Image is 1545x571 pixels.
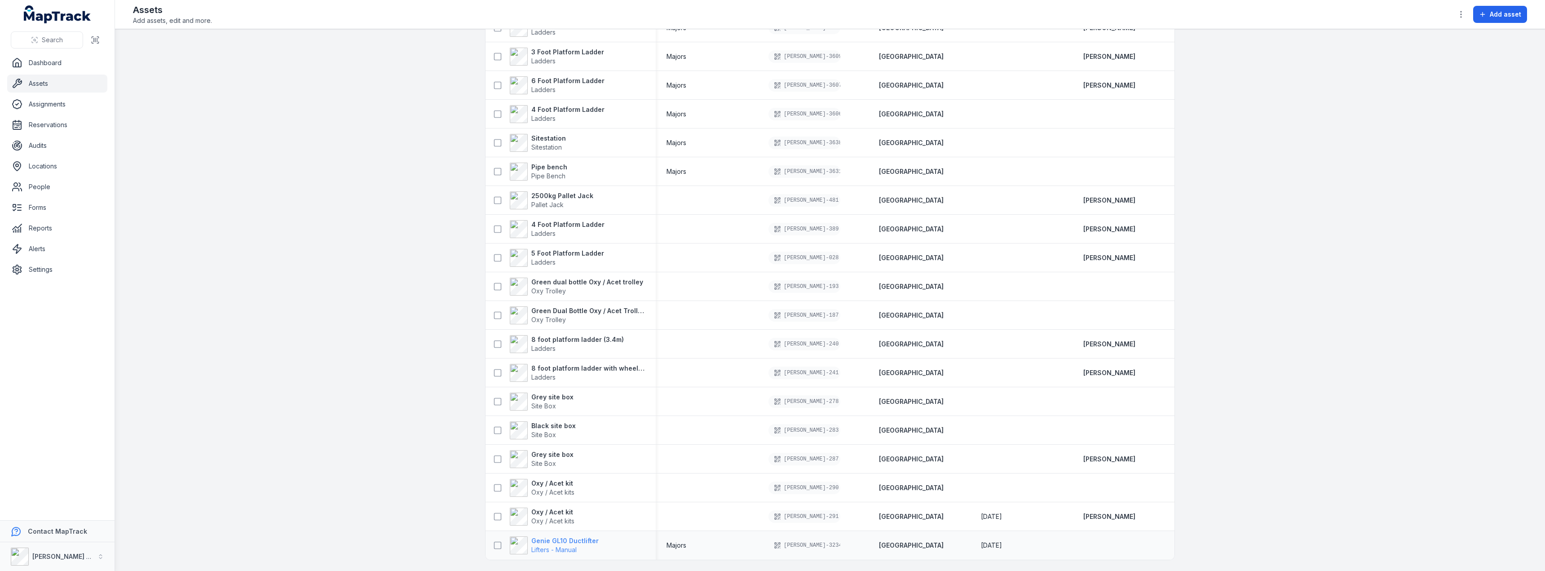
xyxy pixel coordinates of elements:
[879,282,944,291] a: [GEOGRAPHIC_DATA]
[1083,52,1135,61] a: [PERSON_NAME]
[531,450,574,459] strong: Grey site box
[879,168,944,175] span: [GEOGRAPHIC_DATA]
[1083,512,1135,521] a: [PERSON_NAME]
[531,278,643,287] strong: Green dual bottle Oxy / Acet trolley
[879,53,944,60] span: [GEOGRAPHIC_DATA]
[879,397,944,406] a: [GEOGRAPHIC_DATA]
[531,28,556,36] span: Ladders
[531,230,556,237] span: Ladders
[510,536,599,554] a: Genie GL10 DuctlifterLifters - Manual
[510,191,593,209] a: 2500kg Pallet JackPallet Jack
[531,421,576,430] strong: Black site box
[879,483,944,492] a: [GEOGRAPHIC_DATA]
[32,553,95,560] strong: [PERSON_NAME] Air
[879,254,944,261] span: [GEOGRAPHIC_DATA]
[768,482,840,494] div: [PERSON_NAME]-290
[531,172,565,180] span: Pipe Bench
[879,138,944,147] a: [GEOGRAPHIC_DATA]
[7,178,107,196] a: People
[768,539,840,552] div: [PERSON_NAME]-3234
[24,5,91,23] a: MapTrack
[7,261,107,279] a: Settings
[879,541,944,549] span: [GEOGRAPHIC_DATA]
[531,373,556,381] span: Ladders
[510,220,605,238] a: 4 Foot Platform LadderLadders
[879,484,944,491] span: [GEOGRAPHIC_DATA]
[510,105,605,123] a: 4 Foot Platform LadderLadders
[768,338,840,350] div: [PERSON_NAME]-240
[768,194,840,207] div: [PERSON_NAME]-481
[510,249,604,267] a: 5 Foot Platform LadderLadders
[667,138,686,147] span: Majors
[510,508,574,526] a: Oxy / Acet kitOxy / Acet kits
[879,541,944,550] a: [GEOGRAPHIC_DATA]
[531,134,566,143] strong: Sitestation
[7,240,107,258] a: Alerts
[879,513,944,520] span: [GEOGRAPHIC_DATA]
[879,225,944,233] span: [GEOGRAPHIC_DATA]
[133,4,212,16] h2: Assets
[879,369,944,376] span: [GEOGRAPHIC_DATA]
[7,157,107,175] a: Locations
[531,488,574,496] span: Oxy / Acet kits
[1083,196,1135,205] a: [PERSON_NAME]
[1083,81,1135,90] a: [PERSON_NAME]
[768,280,840,293] div: [PERSON_NAME]-193
[510,278,643,296] a: Green dual bottle Oxy / Acet trolleyOxy Trolley
[531,163,567,172] strong: Pipe bench
[7,116,107,134] a: Reservations
[531,115,556,122] span: Ladders
[42,35,63,44] span: Search
[879,52,944,61] a: [GEOGRAPHIC_DATA]
[981,512,1002,521] time: 1/24/2026, 12:00:00 AM
[768,108,840,120] div: [PERSON_NAME]-3606
[667,81,686,90] span: Majors
[768,50,840,63] div: [PERSON_NAME]-3609
[1083,368,1135,377] a: [PERSON_NAME]
[879,455,944,463] span: [GEOGRAPHIC_DATA]
[531,546,577,553] span: Lifters - Manual
[879,81,944,89] span: [GEOGRAPHIC_DATA]
[879,110,944,118] span: [GEOGRAPHIC_DATA]
[531,306,645,315] strong: Green Dual Bottle Oxy / Acet Trolley
[667,52,686,61] span: Majors
[768,309,840,322] div: [PERSON_NAME]-187
[531,86,556,93] span: Ladders
[531,48,604,57] strong: 3 Foot Platform Ladder
[1083,455,1135,464] a: [PERSON_NAME]
[879,81,944,90] a: [GEOGRAPHIC_DATA]
[768,137,840,149] div: [PERSON_NAME]-3638
[879,368,944,377] a: [GEOGRAPHIC_DATA]
[879,24,944,31] span: [GEOGRAPHIC_DATA]
[531,201,564,208] span: Pallet Jack
[531,57,556,65] span: Ladders
[510,48,604,66] a: 3 Foot Platform LadderLadders
[7,219,107,237] a: Reports
[1490,10,1521,19] span: Add asset
[768,79,840,92] div: [PERSON_NAME]-3607
[510,306,645,324] a: Green Dual Bottle Oxy / Acet TrolleyOxy Trolley
[1083,225,1135,234] strong: [PERSON_NAME]
[1083,340,1135,349] a: [PERSON_NAME]
[11,31,83,49] button: Search
[531,287,566,295] span: Oxy Trolley
[7,54,107,72] a: Dashboard
[510,421,576,439] a: Black site boxSite Box
[510,479,574,497] a: Oxy / Acet kitOxy / Acet kits
[531,105,605,114] strong: 4 Foot Platform Ladder
[531,258,556,266] span: Ladders
[531,393,574,402] strong: Grey site box
[28,527,87,535] strong: Contact MapTrack
[531,460,556,467] span: Site Box
[879,455,944,464] a: [GEOGRAPHIC_DATA]
[531,345,556,352] span: Ladders
[7,95,107,113] a: Assignments
[7,199,107,217] a: Forms
[531,508,574,517] strong: Oxy / Acet kit
[768,367,840,379] div: [PERSON_NAME]-241
[768,510,840,523] div: [PERSON_NAME]-291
